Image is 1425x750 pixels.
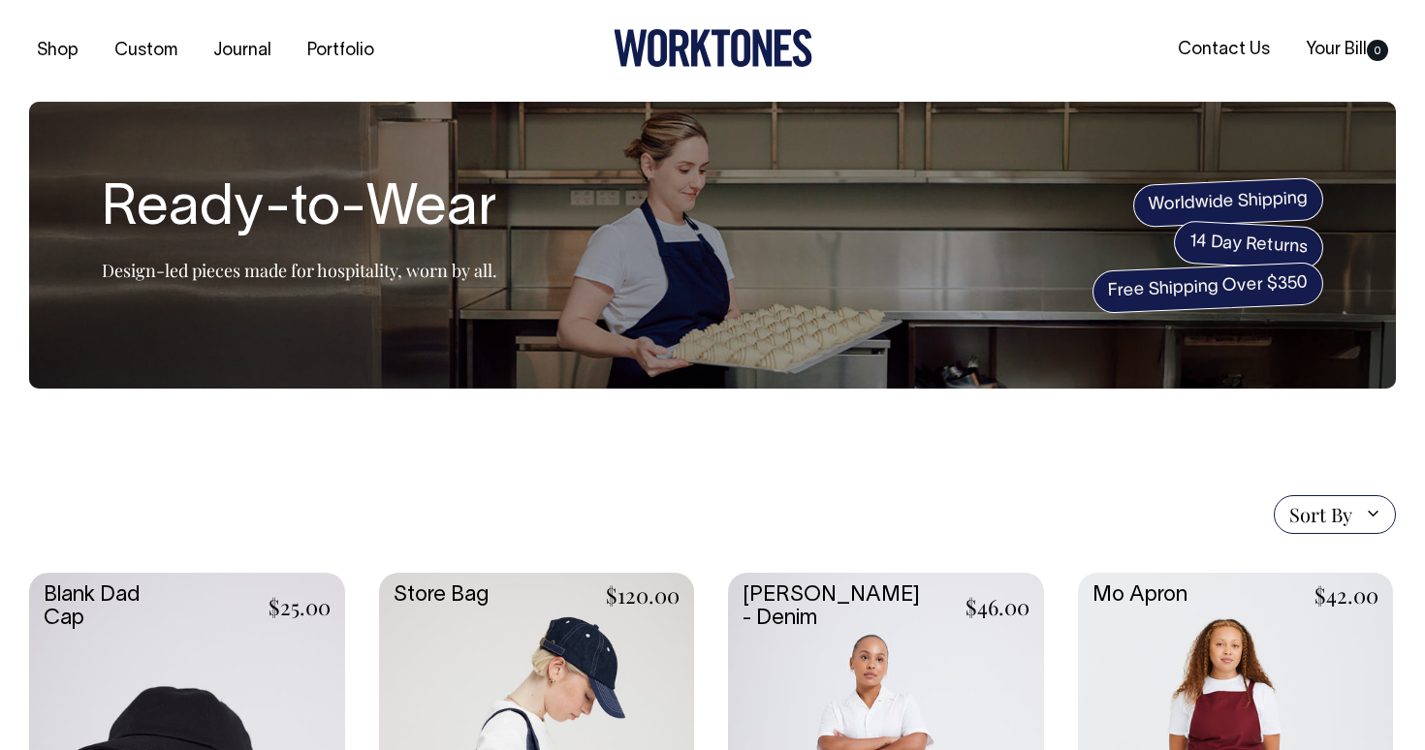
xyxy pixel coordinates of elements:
a: Shop [29,35,86,67]
a: Portfolio [300,35,382,67]
a: Contact Us [1170,34,1278,66]
span: Sort By [1289,503,1352,526]
a: Journal [206,35,279,67]
span: Worldwide Shipping [1132,177,1324,228]
h1: Ready-to-Wear [102,179,497,241]
a: Your Bill0 [1298,34,1396,66]
span: 14 Day Returns [1173,220,1324,270]
span: Free Shipping Over $350 [1092,262,1324,314]
span: 0 [1367,40,1388,61]
p: Design-led pieces made for hospitality, worn by all. [102,259,497,282]
a: Custom [107,35,185,67]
